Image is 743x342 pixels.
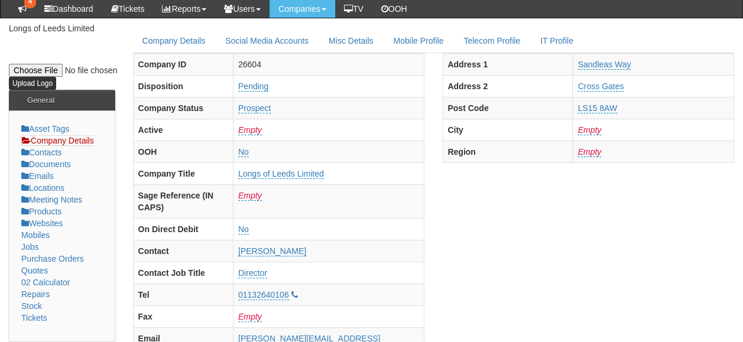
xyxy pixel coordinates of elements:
a: Misc Details [319,28,382,53]
th: Company Title [133,162,233,184]
th: Company ID [133,53,233,75]
a: Social Media Accounts [216,28,318,53]
th: Sage Reference (IN CAPS) [133,184,233,218]
a: Empty [238,191,262,201]
a: 02 Calculator [21,278,70,287]
th: On Direct Debit [133,218,233,240]
a: Telecom Profile [454,28,530,53]
a: Sandleas Way [577,60,631,70]
a: No [238,224,249,234]
th: Disposition [133,75,233,97]
a: LS15 8AW [577,103,617,113]
th: Post Code [443,97,573,119]
a: Cross Gates [577,82,624,92]
a: Tickets [21,313,47,323]
a: No [238,147,249,157]
th: Fax [133,305,233,327]
a: Stock [21,301,42,311]
a: Pending [238,82,268,92]
a: Jobs [21,242,39,252]
a: Company Details [21,135,94,146]
a: Contacts [21,148,61,157]
a: Documents [21,159,71,169]
th: Tel [133,284,233,305]
a: Empty [577,147,601,157]
a: Locations [21,183,64,193]
a: Company Details [133,28,215,53]
th: Address 2 [443,75,573,97]
a: IT Profile [531,28,583,53]
a: Products [21,207,61,216]
a: Director [238,268,267,278]
th: Region [443,141,573,162]
a: Emails [21,171,54,181]
th: Contact Job Title [133,262,233,284]
a: Empty [238,125,262,135]
td: 26604 [233,53,424,75]
a: Empty [577,125,601,135]
th: City [443,119,573,141]
a: Purchase Orders [21,254,84,263]
h3: General [21,90,60,110]
a: Websites [21,219,63,228]
a: Longs of Leeds Limited [238,169,324,179]
th: Active [133,119,233,141]
th: Address 1 [443,53,573,75]
a: [PERSON_NAME] [238,246,306,256]
a: Repairs [21,289,50,299]
th: Company Status [133,97,233,119]
a: Quotes [21,266,48,275]
th: OOH [133,141,233,162]
a: Prospect [238,103,271,113]
input: Upload Logo [9,77,56,90]
th: Contact [133,240,233,262]
p: Longs of Leeds Limited [9,22,115,34]
a: Mobiles [21,230,50,240]
a: Meeting Notes [21,195,82,204]
a: Asset Tags [21,124,69,133]
a: Mobile Profile [384,28,453,53]
a: Empty [238,312,262,322]
a: 01132640106 [238,290,289,300]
